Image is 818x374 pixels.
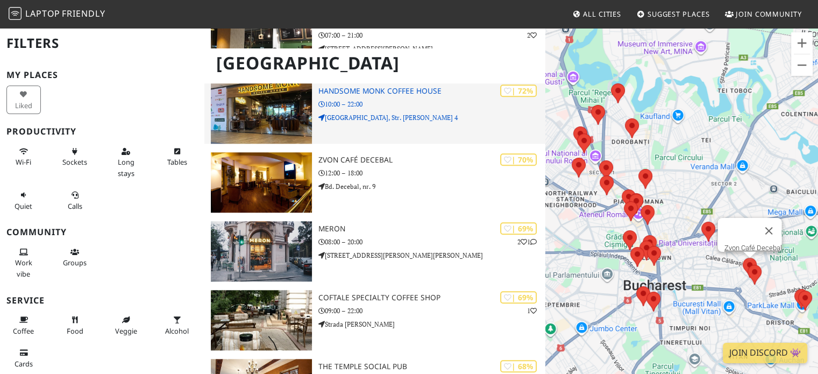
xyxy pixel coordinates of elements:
span: Stable Wi-Fi [16,157,31,167]
a: LaptopFriendly LaptopFriendly [9,5,105,24]
img: Handsome Monk Coffee House [211,83,311,144]
button: Cards [6,344,41,372]
a: Coftale Specialty Coffee Shop | 69% 1 Coftale Specialty Coffee Shop 09:00 – 22:00 Strada [PERSON_... [204,290,545,350]
p: 08:00 – 20:00 [318,237,546,247]
a: Suggest Places [632,4,714,24]
h3: My Places [6,70,198,80]
p: [STREET_ADDRESS][PERSON_NAME][PERSON_NAME] [318,250,546,260]
p: Strada [PERSON_NAME] [318,319,546,329]
span: Laptop [25,8,60,19]
div: | 68% [500,360,537,372]
button: Calls [58,186,92,215]
h3: Coftale Specialty Coffee Shop [318,293,546,302]
p: 07:00 – 21:00 [318,30,546,40]
img: LaptopFriendly [9,7,22,20]
img: Klauss Coffee Shop [211,15,311,75]
span: Credit cards [15,359,33,369]
p: 1 [527,306,537,316]
button: Alcohol [160,311,194,340]
span: Video/audio calls [68,201,82,211]
h3: Productivity [6,126,198,137]
button: Work vibe [6,243,41,283]
a: All Cities [568,4,625,24]
button: Tables [160,143,194,171]
h3: The Temple Social Pub [318,362,546,371]
span: Alcohol [165,326,189,336]
h2: Filters [6,27,198,60]
button: Food [58,311,92,340]
span: Veggie [115,326,137,336]
a: Zvon Café Decebal [724,244,781,252]
span: All Cities [583,9,621,19]
span: Quiet [15,201,32,211]
p: [GEOGRAPHIC_DATA], Str. [PERSON_NAME] 4 [318,112,546,123]
span: Food [67,326,83,336]
span: People working [15,258,32,278]
button: Wi-Fi [6,143,41,171]
h3: Handsome Monk Coffee House [318,87,546,96]
span: Join Community [736,9,802,19]
img: Coftale Specialty Coffee Shop [211,290,311,350]
div: | 70% [500,153,537,166]
button: Veggie [109,311,143,340]
span: Friendly [62,8,105,19]
span: Power sockets [62,157,87,167]
h3: Zvon Café Decebal [318,156,546,165]
button: Groups [58,243,92,272]
span: Coffee [13,326,34,336]
p: 10:00 – 22:00 [318,99,546,109]
div: | 69% [500,222,537,235]
button: Zoom in [791,32,813,54]
a: Zvon Café Decebal | 70% Zvon Café Decebal 12:00 – 18:00 Bd. Decebal, nr. 9 [204,152,545,213]
h1: [GEOGRAPHIC_DATA] [208,48,543,78]
h3: Meron [318,224,546,234]
a: Join Community [721,4,806,24]
p: 12:00 – 18:00 [318,168,546,178]
p: 09:00 – 22:00 [318,306,546,316]
p: Bd. Decebal, nr. 9 [318,181,546,192]
span: Group tables [63,258,87,267]
button: Sockets [58,143,92,171]
a: Meron | 69% 21 Meron 08:00 – 20:00 [STREET_ADDRESS][PERSON_NAME][PERSON_NAME] [204,221,545,281]
span: Long stays [118,157,134,178]
span: Work-friendly tables [167,157,187,167]
span: Suggest Places [648,9,710,19]
div: | 69% [500,291,537,304]
h3: Community [6,227,198,237]
h3: Service [6,295,198,306]
button: Close [756,218,781,244]
a: Klauss Coffee Shop | 73% 2 Klauss Coffee Shop 07:00 – 21:00 [STREET_ADDRESS][PERSON_NAME] [204,15,545,75]
a: Handsome Monk Coffee House | 72% Handsome Monk Coffee House 10:00 – 22:00 [GEOGRAPHIC_DATA], Str.... [204,83,545,144]
p: 2 [527,30,537,40]
button: Long stays [109,143,143,182]
p: 2 1 [517,237,537,247]
button: Quiet [6,186,41,215]
img: Zvon Café Decebal [211,152,311,213]
a: Join Discord 👾 [723,343,807,363]
button: Zoom out [791,54,813,76]
button: Coffee [6,311,41,340]
img: Meron [211,221,311,281]
p: [STREET_ADDRESS][PERSON_NAME] [318,44,546,54]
